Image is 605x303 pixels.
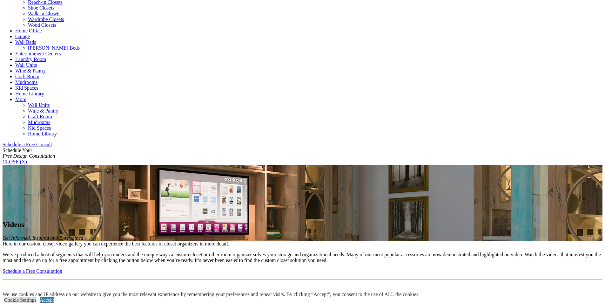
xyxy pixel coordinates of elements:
[28,108,58,114] a: Wine & Pantry
[3,142,52,147] a: Schedule a Free Consult (opens a dropdown menu)
[15,57,46,62] a: Laundry Room
[28,11,60,16] a: Walk-in Closets
[40,297,54,303] a: Accept
[28,114,52,119] a: Craft Room
[15,51,61,56] a: Entertainment Centers
[3,148,55,159] span: Schedule Your
[15,34,30,39] a: Garage
[28,131,57,136] a: Home Library
[28,5,54,10] a: Shoe Closets
[3,153,55,159] em: Free Design Consultation
[28,22,56,28] a: Wood Closets
[3,292,420,297] div: We use cookies and IP address on our website to give you the most relevant experience by remember...
[15,91,44,96] a: Home Library
[3,268,62,274] a: Schedule a Free Consultation
[15,79,37,85] a: Mudrooms
[3,159,27,164] a: CLOSE (X)
[15,97,26,102] a: More menu text will display only on big screen
[15,62,37,68] a: Wall Units
[15,85,38,91] a: Kid Spaces
[28,125,51,131] a: Kid Spaces
[3,252,602,263] p: We’ve produced a host of segments that will help you understand the unique ways a custom closet o...
[28,120,50,125] a: Mudrooms
[28,102,50,108] a: Wall Units
[28,45,80,51] a: [PERSON_NAME] Beds
[4,297,37,303] a: Cookie Settings
[15,39,36,45] a: Wall Beds
[28,17,64,22] a: Wardrobe Closets
[3,220,602,229] h1: Videos
[15,28,42,33] a: Home Office
[3,235,83,241] em: Get Informed, Inspired and Entertained
[15,74,39,79] a: Craft Room
[15,68,46,73] a: Wine & Pantry
[3,241,229,246] span: Here in our custom closet video gallery you can experience the best features of closet organizers...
